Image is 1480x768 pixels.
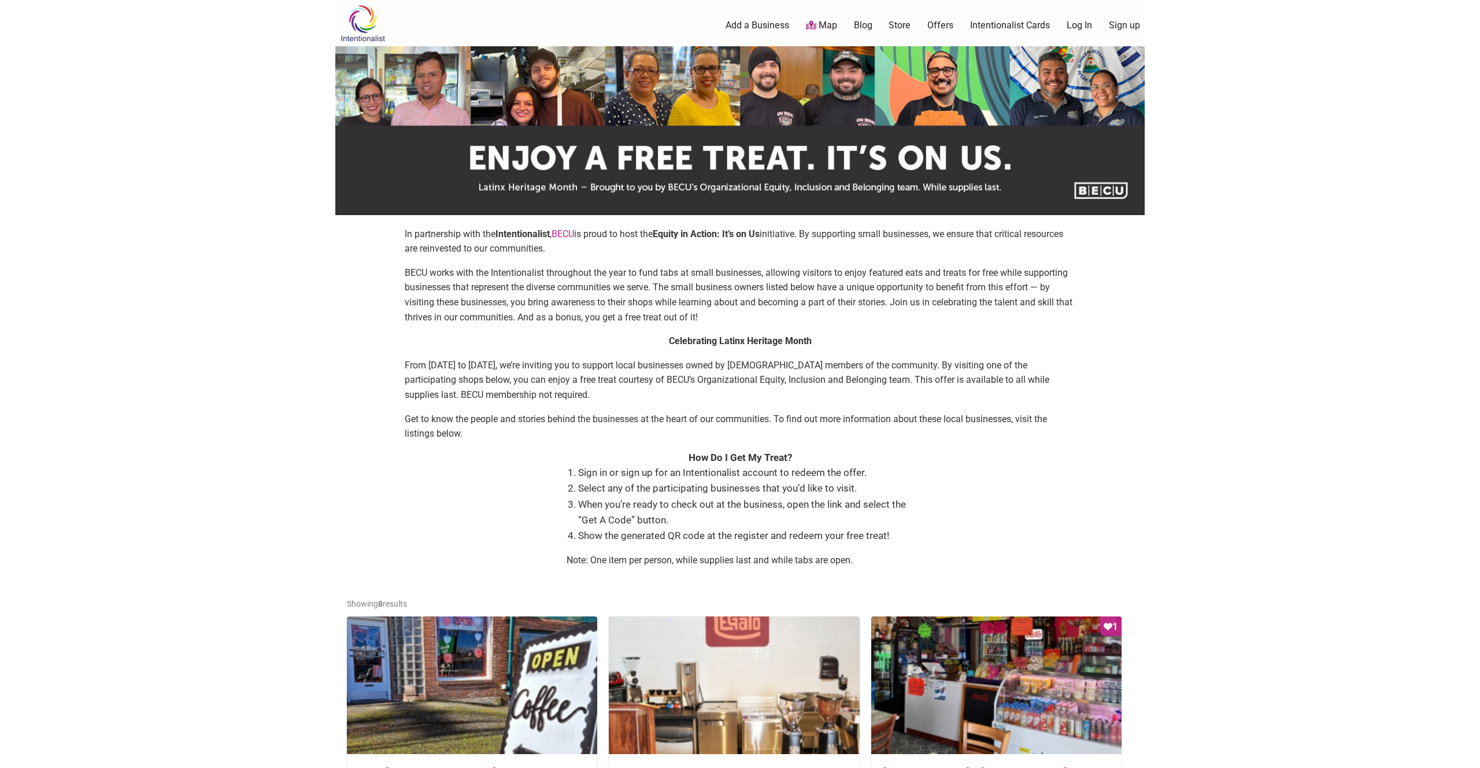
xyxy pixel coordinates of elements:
a: Blog [854,19,872,32]
b: 8 [378,599,383,608]
p: Note: One item per person, while supplies last and while tabs are open. [567,553,913,568]
a: Sign up [1109,19,1140,32]
li: Show the generated QR code at the register and redeem your free treat! [578,528,913,544]
strong: Celebrating Latinx Heritage Month [669,335,812,346]
a: BECU [552,228,574,239]
li: When you’re ready to check out at the business, open the link and select the “Get A Code” button. [578,497,913,528]
strong: Equity in Action: It’s on Us [653,228,760,239]
a: Offers [927,19,953,32]
strong: How Do I Get My Treat? [689,452,792,463]
a: Intentionalist Cards [970,19,1050,32]
li: Sign in or sign up for an Intentionalist account to redeem the offer. [578,465,913,481]
a: Add a Business [726,19,789,32]
img: sponsor logo [335,46,1145,215]
span: Showing results [347,599,407,608]
a: Store [889,19,911,32]
p: In partnership with the , is proud to host the initiative. By supporting small businesses, we ens... [405,227,1075,256]
a: Log In [1067,19,1092,32]
li: Select any of the participating businesses that you’d like to visit. [578,481,913,496]
p: From [DATE] to [DATE], we’re inviting you to support local businesses owned by [DEMOGRAPHIC_DATA]... [405,358,1075,403]
p: Get to know the people and stories behind the businesses at the heart of our communities. To find... [405,412,1075,441]
img: Intentionalist [335,5,390,42]
p: BECU works with the Intentionalist throughout the year to fund tabs at small businesses, allowing... [405,265,1075,324]
strong: Intentionalist [495,228,550,239]
a: Map [806,19,837,32]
